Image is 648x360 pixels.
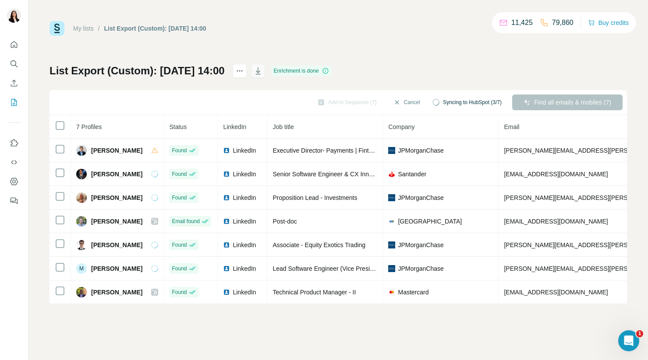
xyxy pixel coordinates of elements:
img: LinkedIn logo [223,171,230,178]
div: M [76,263,87,274]
span: Status [169,123,187,130]
button: Enrich CSV [7,75,21,91]
span: 1 [636,330,643,337]
span: Technical Product Manager - II [273,289,356,296]
span: [PERSON_NAME] [91,264,142,273]
span: Found [172,194,187,202]
button: Feedback [7,193,21,209]
span: Email [504,123,519,130]
span: Company [388,123,414,130]
img: LinkedIn logo [223,241,230,248]
img: Surfe Logo [50,21,64,36]
span: LinkedIn [233,264,256,273]
span: [PERSON_NAME] [91,193,142,202]
button: Cancel [387,94,426,110]
span: [PERSON_NAME] [91,241,142,249]
button: actions [233,64,247,78]
span: LinkedIn [233,146,256,155]
span: 7 Profiles [76,123,102,130]
a: My lists [73,25,94,32]
span: LinkedIn [233,288,256,297]
span: Found [172,288,187,296]
img: Avatar [76,240,87,250]
span: Syncing to HubSpot (3/7) [443,98,502,106]
img: company-logo [388,171,395,178]
span: JPMorganChase [398,241,443,249]
span: Associate - Equity Exotics Trading [273,241,365,248]
span: Found [172,147,187,154]
img: company-logo [388,147,395,154]
p: 11,425 [511,17,533,28]
span: Santander [398,170,426,178]
span: [PERSON_NAME] [91,146,142,155]
button: Quick start [7,37,21,52]
p: 79,860 [552,17,574,28]
span: LinkedIn [233,241,256,249]
button: Search [7,56,21,72]
span: LinkedIn [233,217,256,226]
div: List Export (Custom): [DATE] 14:00 [104,24,206,33]
img: Avatar [76,192,87,203]
button: Buy credits [588,17,629,29]
span: Job title [273,123,294,130]
button: Use Surfe on LinkedIn [7,135,21,151]
span: Proposition Lead - Investments [273,194,357,201]
span: Executive Director- Payments | Fintech [273,147,379,154]
img: LinkedIn logo [223,147,230,154]
img: company-logo [388,241,395,248]
span: LinkedIn [233,170,256,178]
h1: List Export (Custom): [DATE] 14:00 [50,64,225,78]
img: LinkedIn logo [223,218,230,225]
span: Found [172,241,187,249]
span: Found [172,265,187,273]
span: Mastercard [398,288,428,297]
span: LinkedIn [223,123,246,130]
img: Avatar [76,216,87,227]
img: company-logo [388,218,395,225]
button: Dashboard [7,174,21,189]
span: JPMorganChase [398,193,443,202]
img: Avatar [76,169,87,179]
span: Email found [172,217,199,225]
span: [EMAIL_ADDRESS][DOMAIN_NAME] [504,218,608,225]
span: [EMAIL_ADDRESS][DOMAIN_NAME] [504,289,608,296]
span: [PERSON_NAME] [91,170,142,178]
img: Avatar [76,145,87,156]
img: LinkedIn logo [223,265,230,272]
img: company-logo [388,194,395,201]
img: Avatar [76,287,87,297]
span: JPMorganChase [398,264,443,273]
iframe: Intercom live chat [618,330,639,351]
img: LinkedIn logo [223,289,230,296]
span: LinkedIn [233,193,256,202]
span: [GEOGRAPHIC_DATA] [398,217,462,226]
button: My lists [7,94,21,110]
img: company-logo [388,289,395,296]
img: company-logo [388,265,395,272]
span: Lead Software Engineer (Vice President) [273,265,383,272]
img: LinkedIn logo [223,194,230,201]
li: / [98,24,100,33]
img: Avatar [7,9,21,23]
span: Post-doc [273,218,297,225]
button: Use Surfe API [7,154,21,170]
span: [PERSON_NAME] [91,217,142,226]
div: Enrichment is done [271,66,332,76]
span: [EMAIL_ADDRESS][DOMAIN_NAME] [504,171,608,178]
span: Found [172,170,187,178]
span: JPMorganChase [398,146,443,155]
span: [PERSON_NAME] [91,288,142,297]
span: Senior Software Engineer & CX Innovator [273,171,386,178]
